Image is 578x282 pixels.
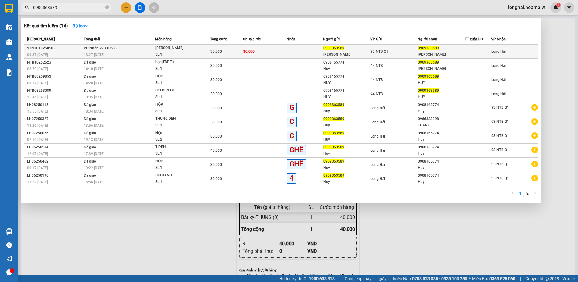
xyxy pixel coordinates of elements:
div: LH07250327 [27,116,82,122]
div: Huy [418,150,465,157]
span: Nhãn [287,37,295,41]
span: 09:17 [DATE] [27,166,48,170]
div: Huy [418,179,465,185]
span: Đã giao [84,74,96,79]
span: 30.000 [210,163,222,167]
span: search [25,5,29,10]
input: Tìm tên, số ĐT hoặc mã đơn [33,4,104,11]
div: [PERSON_NAME] [418,51,465,58]
span: Món hàng [155,37,172,41]
div: 0908165774 [418,144,465,150]
div: HUY [418,80,465,86]
div: Huy [323,136,370,143]
div: Huy [323,122,370,129]
span: notification [6,256,12,262]
span: 80.000 [210,134,222,138]
div: NTB10252623 [27,59,82,66]
span: 18:34 [DATE] [84,109,104,113]
div: HỘP [155,101,200,108]
span: 93 NTB Q1 [491,119,509,124]
span: 44 NTB [371,64,383,68]
div: Huy [323,66,370,72]
div: T ĐEN [155,144,200,150]
span: 4 [287,173,296,183]
div: SL: 1 [155,51,200,58]
span: 93 NTB Q1 [491,176,509,180]
button: left [509,190,517,197]
div: SL: 1 [155,165,200,171]
div: kiện [155,130,200,136]
span: 11:22 [DATE] [27,180,48,184]
span: 09:17 [DATE] [27,81,48,85]
span: plus-circle [531,132,538,139]
div: THANH [418,122,465,129]
span: 0909363589 [418,60,439,64]
div: GÓI XANH [155,172,200,179]
span: 15:44 [DATE] [27,95,48,99]
span: 93 NTB Q1 [371,49,388,54]
div: Huy [323,165,370,171]
span: 0909363589 [323,117,344,121]
div: 0908165774 [418,158,465,165]
span: 0909363589 [323,159,344,163]
div: 0908165774 [418,172,465,179]
span: Đã giao [84,131,96,135]
span: GHẾ [287,145,306,155]
div: SL: 1 [155,66,200,72]
span: down [85,24,89,28]
span: Long Hải [371,120,385,124]
div: HUY [323,80,370,86]
span: 0909363589 [418,88,439,93]
span: 0909363589 [323,173,344,178]
div: SL: 1 [155,80,200,86]
div: Huy [323,150,370,157]
div: 0908165774 [418,102,465,108]
div: 0908165774 [323,59,370,66]
div: 0908165774 [418,130,465,136]
span: C [287,117,297,127]
div: LH06250462 [27,158,82,165]
div: Huy [418,165,465,171]
span: G [287,103,297,113]
span: Đã giao [84,88,96,93]
div: [PERSON_NAME] [418,66,465,72]
div: LH06250190 [27,172,82,179]
span: Long Hải [371,106,385,110]
div: Huy [323,179,370,185]
span: 50.000 [210,120,222,124]
div: Huy [418,108,465,114]
span: 17:39 [DATE] [84,152,104,156]
img: logo-vxr [5,4,13,13]
span: Long Hải [491,64,506,68]
span: 14:26 [DATE] [27,123,48,128]
div: 93NTB10250505 [27,45,82,51]
span: 30.000 [210,49,222,54]
div: [PERSON_NAME] [323,51,370,58]
div: SL: 1 [155,108,200,115]
span: Long Hải [491,49,506,54]
li: 1 [517,190,524,197]
div: HUY [418,94,465,100]
div: THUNG DEN [155,116,200,122]
span: question-circle [6,242,12,248]
img: warehouse-icon [6,54,12,60]
span: 30.000 [210,78,222,82]
span: 13:27 [DATE] [84,53,104,57]
div: hộp[TBĐTử] [155,59,200,66]
span: 13:56 [DATE] [84,123,104,128]
span: 0909363589 [323,46,344,50]
img: warehouse-icon [6,39,12,45]
span: 93 NTB Q1 [491,105,509,110]
div: SL: 1 [155,122,200,129]
span: 19:22 [DATE] [84,166,104,170]
span: 93 NTB Q1 [491,134,509,138]
span: C [287,131,297,141]
span: 93 NTB Q1 [491,162,509,166]
span: 44 NTB [371,78,383,82]
div: HỘP [155,158,200,165]
span: [PERSON_NAME] [27,37,55,41]
span: Chưa cước [243,37,261,41]
span: 08:59 [DATE] [27,67,48,71]
div: 0966333398 [418,116,465,122]
span: 16:56 [DATE] [84,180,104,184]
